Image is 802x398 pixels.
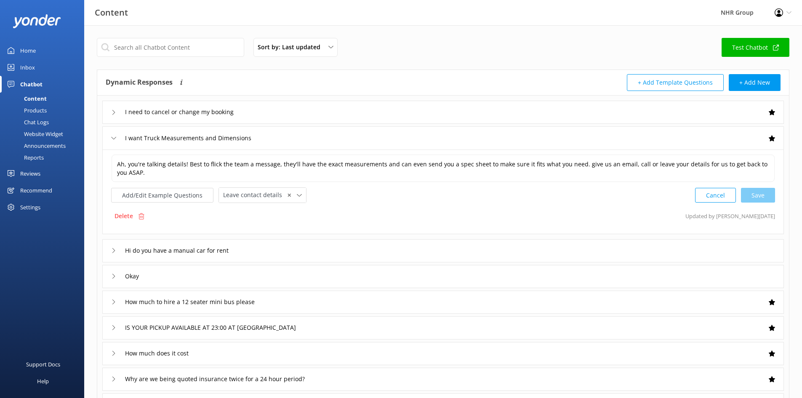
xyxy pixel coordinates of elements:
span: Sort by: Last updated [258,43,325,52]
div: Recommend [20,182,52,199]
span: Okay [125,272,139,281]
span: I want Truck Measurements and Dimensions [125,134,251,143]
h4: Dynamic Responses [106,74,173,91]
a: Website Widget [5,128,84,140]
h3: Content [95,6,128,19]
a: Test Chatbot [722,38,789,57]
div: Settings [20,199,40,216]
div: Chat Logs [5,116,49,128]
a: Products [5,104,84,116]
button: + Add Template Questions [627,74,724,91]
a: Content [5,93,84,104]
div: Help [37,373,49,390]
span: IS YOUR PICKUP AVAILABLE AT 23:00 AT [GEOGRAPHIC_DATA] [125,323,296,332]
span: Leave contact details [223,190,287,200]
button: Add/Edit Example Questions [111,188,213,203]
span: Ah, you're talking details! Best to flick the team a message, they'll have the exact measurements... [117,160,767,176]
span: How much does it cost [125,349,189,358]
div: Announcements [5,140,66,152]
p: Delete [115,211,133,221]
a: Reports [5,152,84,163]
button: + Add New [729,74,781,91]
div: Support Docs [26,356,60,373]
input: Search all Chatbot Content [97,38,244,57]
span: How much to hire a 12 seater mini bus please [125,297,255,307]
button: Cancel [695,188,736,203]
span: I need to cancel or change my booking [125,107,234,117]
div: Chatbot [20,76,43,93]
span: ✕ [287,191,291,199]
div: Home [20,42,36,59]
div: Content [5,93,47,104]
div: Reviews [20,165,40,182]
div: Reports [5,152,44,163]
span: Why are we being quoted insurance twice for a 24 hour period? [125,374,305,384]
a: Chat Logs [5,116,84,128]
span: Hi do you have a manual car for rent [125,246,229,255]
div: Website Widget [5,128,63,140]
a: Announcements [5,140,84,152]
div: Inbox [20,59,35,76]
img: yonder-white-logo.png [13,14,61,28]
div: Products [5,104,47,116]
p: Updated by [PERSON_NAME] [DATE] [685,208,775,224]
